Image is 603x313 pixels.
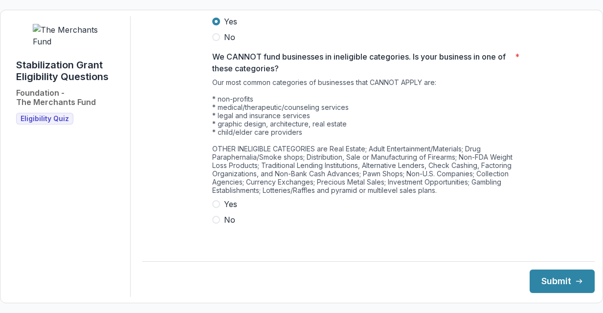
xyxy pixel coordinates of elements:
h2: Foundation - The Merchants Fund [16,88,96,107]
span: Yes [224,16,237,27]
span: Yes [224,198,237,210]
span: No [224,31,235,43]
h1: Stabilization Grant Eligibility Questions [16,59,122,83]
span: No [224,214,235,226]
button: Submit [530,270,595,293]
p: We CANNOT fund businesses in ineligible categories. Is your business in one of these categories? [212,51,511,74]
div: Our most common categories of businesses that CANNOT APPLY are: * non-profits * medical/therapeut... [212,78,525,198]
img: The Merchants Fund [33,24,106,47]
span: Eligibility Quiz [21,115,69,123]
